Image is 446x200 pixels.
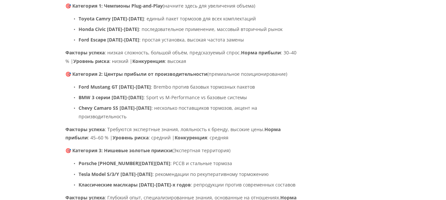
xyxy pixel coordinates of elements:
font: Конкуренция [132,58,165,64]
font: : высокая [165,58,186,64]
font: Ford Mustang GT [DATE]-[DATE] [79,84,151,90]
font: : последовательное применение, массовый вторичный рынок [139,26,283,32]
font: : 30–40 % | [65,49,298,64]
font: : Brembo против базовых тормозных пакетов [151,84,255,90]
font: Конкуренция [175,134,207,141]
font: (Экспертная территория) [172,147,230,154]
font: : средняя [207,134,228,141]
font: Уровень риска [113,134,149,141]
font: Уровень риска [73,58,109,64]
font: Ford Escape [DATE]-[DATE] [79,37,139,43]
font: Porsche [PHONE_NUMBER][DATE][DATE] [79,160,170,166]
font: : единый пакет тормозов для всех комплектаций [144,15,256,22]
font: : Требуются экспертные знания, лояльность к бренду, высокие цены. [105,126,264,132]
font: Классические маслкары [DATE]-[DATE]-х годов [79,182,191,188]
font: : несколько поставщиков тормозов, акцент на производительность [79,105,258,119]
font: Норма прибыли [241,49,281,56]
font: 🎯 Категория 1: Чемпионы Plug-and-Play [65,3,163,9]
font: 🎯 Категория 3: Нишевые золотые прииски [65,147,172,154]
font: BMW 3 серии [DATE]-[DATE] [79,94,144,100]
font: : простая установка, высокая частота замены [139,37,244,43]
font: : средний | [149,134,175,141]
font: : рекомендации по рекуперативному торможению [153,171,269,177]
font: 🎯 Категория 2: Центры прибыли от производительности [65,71,207,77]
font: Honda Civic [DATE]-[DATE] [79,26,139,32]
font: : 45–60 % | [88,134,113,141]
font: (начните здесь для увеличения объема) [163,3,255,9]
font: Норма прибыли [65,126,282,141]
font: Chevy Camaro SS [DATE]-[DATE] [79,105,152,111]
font: : низкий | [109,58,132,64]
font: Факторы успеха [65,49,105,56]
font: : низкая сложность, большой объём, предсказуемый спрос. [105,49,241,56]
font: : Sport vs M-Performance vs базовые системы [144,94,247,100]
font: : репродукции против современных составов [191,182,295,188]
font: (премиальное позиционирование) [207,71,287,77]
font: Toyota Camry [DATE]-[DATE] [79,15,144,22]
font: Факторы успеха [65,126,105,132]
font: Tesla Model S/3/Y [DATE]-[DATE] [79,171,153,177]
font: : PCCB и стальные тормоза [170,160,232,166]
